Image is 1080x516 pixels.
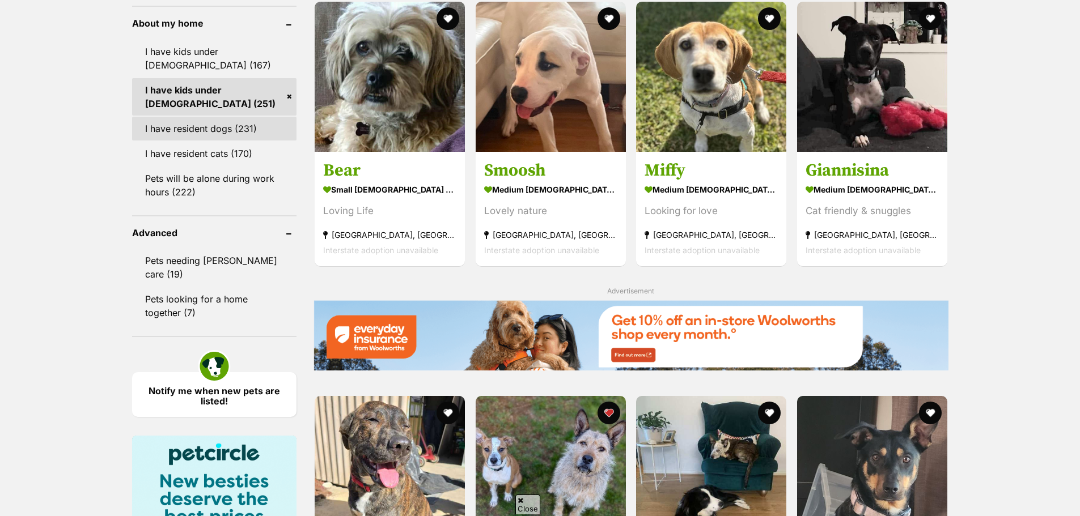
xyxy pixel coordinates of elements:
div: Lovely nature [484,203,617,219]
strong: small [DEMOGRAPHIC_DATA] Dog [323,181,456,198]
div: Looking for love [645,203,778,219]
button: favourite [597,7,620,30]
span: Interstate adoption unavailable [323,245,438,255]
button: favourite [597,402,620,424]
a: Notify me when new pets are listed! [132,372,297,417]
strong: medium [DEMOGRAPHIC_DATA] Dog [484,181,617,198]
img: Giannisina - Staffordshire Bull Terrier Dog [797,2,947,152]
a: Everyday Insurance promotional banner [314,300,948,373]
h3: Smoosh [484,160,617,181]
button: favourite [437,7,459,30]
a: I have resident cats (170) [132,142,297,165]
img: Smoosh - Mastiff Dog [476,2,626,152]
span: Close [515,494,540,514]
strong: [GEOGRAPHIC_DATA], [GEOGRAPHIC_DATA] [806,227,939,242]
strong: [GEOGRAPHIC_DATA], [GEOGRAPHIC_DATA] [323,227,456,242]
strong: medium [DEMOGRAPHIC_DATA] Dog [806,181,939,198]
button: favourite [437,402,459,424]
a: Pets needing [PERSON_NAME] care (19) [132,249,297,286]
a: I have kids under [DEMOGRAPHIC_DATA] (251) [132,78,297,116]
button: favourite [758,402,781,424]
h3: Giannisina [806,160,939,181]
strong: [GEOGRAPHIC_DATA], [GEOGRAPHIC_DATA] [645,227,778,242]
span: Advertisement [607,287,654,295]
span: Interstate adoption unavailable [484,245,599,255]
span: Interstate adoption unavailable [645,245,760,255]
span: Interstate adoption unavailable [806,245,921,255]
strong: medium [DEMOGRAPHIC_DATA] Dog [645,181,778,198]
h3: Bear [323,160,456,181]
a: Pets looking for a home together (7) [132,287,297,325]
a: Giannisina medium [DEMOGRAPHIC_DATA] Dog Cat friendly & snuggles [GEOGRAPHIC_DATA], [GEOGRAPHIC_D... [797,151,947,266]
header: Advanced [132,228,297,238]
button: favourite [919,7,942,30]
div: Cat friendly & snuggles [806,203,939,219]
div: Loving Life [323,203,456,219]
header: About my home [132,18,297,28]
a: Smoosh medium [DEMOGRAPHIC_DATA] Dog Lovely nature [GEOGRAPHIC_DATA], [GEOGRAPHIC_DATA] Interstat... [476,151,626,266]
strong: [GEOGRAPHIC_DATA], [GEOGRAPHIC_DATA] [484,227,617,242]
a: Bear small [DEMOGRAPHIC_DATA] Dog Loving Life [GEOGRAPHIC_DATA], [GEOGRAPHIC_DATA] Interstate ado... [315,151,465,266]
img: Everyday Insurance promotional banner [314,300,948,371]
img: Miffy - Beagle Dog [636,2,786,152]
a: Miffy medium [DEMOGRAPHIC_DATA] Dog Looking for love [GEOGRAPHIC_DATA], [GEOGRAPHIC_DATA] Interst... [636,151,786,266]
h3: Miffy [645,160,778,181]
button: favourite [758,7,781,30]
img: Bear - Maltese Dog [315,2,465,152]
a: I have resident dogs (231) [132,117,297,140]
a: I have kids under [DEMOGRAPHIC_DATA] (167) [132,40,297,77]
button: favourite [919,402,942,424]
a: Pets will be alone during work hours (222) [132,167,297,204]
